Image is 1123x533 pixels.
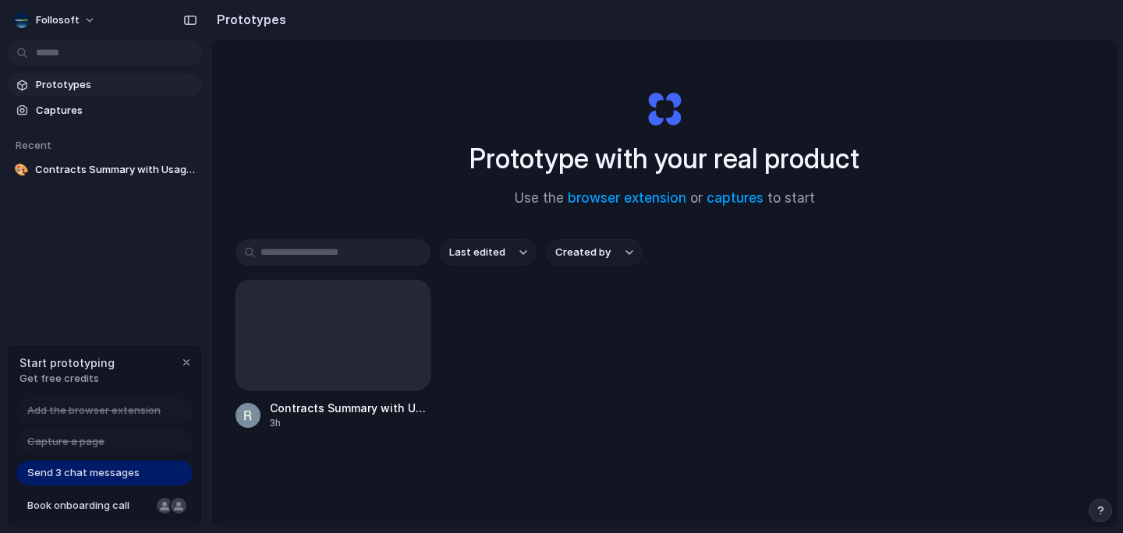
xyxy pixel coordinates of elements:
a: Prototypes [8,73,203,97]
span: Follosoft [36,12,80,28]
a: browser extension [568,190,686,206]
a: captures [707,190,763,206]
button: Follosoft [8,8,104,33]
a: Contracts Summary with Usage Type Selection3h [236,280,430,430]
span: Book onboarding call [27,498,151,514]
span: Capture a page [27,434,105,450]
span: Contracts Summary with Usage Type Selection [35,162,197,178]
h1: Prototype with your real product [469,138,859,179]
h2: Prototypes [211,10,286,29]
span: Created by [555,245,611,260]
button: Created by [546,239,643,266]
a: 🎨Contracts Summary with Usage Type Selection [8,158,203,182]
span: Last edited [449,245,505,260]
div: Christian Iacullo [169,496,188,515]
span: Use the or to start [515,189,815,209]
span: Get free credits [19,371,115,387]
a: Book onboarding call [16,493,193,518]
div: Nicole Kubica [155,496,174,515]
span: Contracts Summary with Usage Type Selection [270,400,430,416]
a: Captures [8,99,203,122]
span: Start prototyping [19,355,115,371]
span: Add the browser extension [27,403,161,418]
span: Prototypes [36,77,197,93]
div: 🎨 [14,162,29,178]
span: Captures [36,103,197,118]
span: Send 3 chat messages [27,465,140,481]
div: 3h [270,416,430,430]
span: Recent [16,139,51,151]
button: Last edited [440,239,537,266]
